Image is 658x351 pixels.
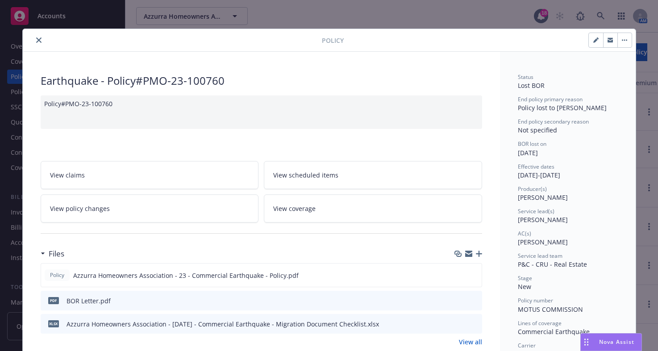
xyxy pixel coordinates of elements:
div: Earthquake - Policy#PMO-23-100760 [41,73,482,88]
span: Azzurra Homeowners Association - 23 - Commercial Earthquake - Policy.pdf [73,271,299,280]
div: Azzurra Homeowners Association - [DATE] - Commercial Earthquake - Migration Document Checklist.xlsx [67,319,379,329]
span: Commercial Earthquake [518,327,590,336]
span: View policy changes [50,204,110,213]
span: AC(s) [518,230,531,237]
span: [PERSON_NAME] [518,215,568,224]
span: Stage [518,274,532,282]
span: BOR lost on [518,140,546,148]
a: View claims [41,161,259,189]
span: View coverage [273,204,316,213]
a: View coverage [264,194,482,223]
span: Nova Assist [599,338,634,346]
button: preview file [471,319,479,329]
span: MOTUS COMMISSION [518,305,583,314]
span: Not specified [518,126,557,134]
span: Policy [322,36,344,45]
span: Policy lost to [PERSON_NAME] [518,103,607,112]
button: close [33,35,44,45]
span: P&C - CRU - Real Estate [518,260,587,268]
div: Policy#PMO-23-100760 [41,95,482,129]
span: View claims [50,170,85,180]
button: preview file [471,296,479,306]
span: Policy number [518,297,553,304]
button: download file [456,319,463,329]
span: Service lead(s) [518,207,554,215]
span: End policy secondary reason [518,118,589,125]
span: Effective dates [518,163,554,170]
span: Lost BOR [518,81,545,90]
span: [PERSON_NAME] [518,238,568,246]
span: [DATE] [518,149,538,157]
div: BOR Letter.pdf [67,296,111,306]
span: Service lead team [518,252,562,260]
span: [PERSON_NAME] [518,193,568,202]
span: Carrier [518,342,536,349]
span: End policy primary reason [518,95,583,103]
div: Files [41,248,64,260]
button: download file [456,296,463,306]
button: download file [456,271,463,280]
div: [DATE] - [DATE] [518,163,618,180]
span: xlsx [48,320,59,327]
button: preview file [470,271,478,280]
a: View policy changes [41,194,259,223]
a: View all [459,337,482,347]
span: Lines of coverage [518,319,562,327]
span: Policy [48,271,66,279]
a: View scheduled items [264,161,482,189]
span: Producer(s) [518,185,547,193]
div: Drag to move [581,334,592,351]
button: Nova Assist [580,333,642,351]
span: New [518,282,531,291]
span: View scheduled items [273,170,338,180]
h3: Files [49,248,64,260]
span: pdf [48,297,59,304]
span: Status [518,73,533,81]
